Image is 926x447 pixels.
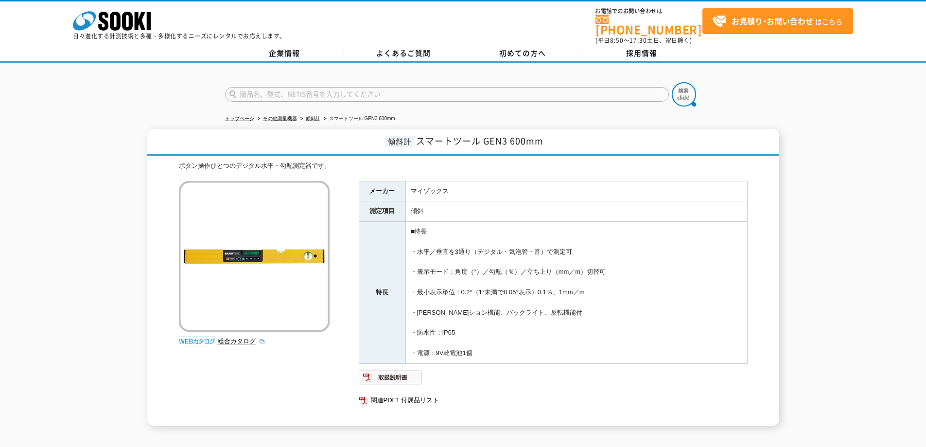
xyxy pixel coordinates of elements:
[672,82,696,107] img: btn_search.png
[359,201,405,222] th: 測定項目
[179,181,330,332] img: スマートツール GEN3 600mm
[218,338,265,345] a: 総合カタログ
[359,394,748,407] a: 関連PDF1 付属品リスト
[610,36,624,45] span: 8:50
[179,161,748,171] div: ボタン操作ひとつのデジタル水平・勾配測定器です。
[73,33,286,39] p: 日々進化する計測技術と多種・多様化するニーズにレンタルでお応えします。
[712,14,842,29] span: はこちら
[225,116,254,121] a: トップページ
[344,46,463,61] a: よくあるご質問
[499,48,546,58] span: 初めての方へ
[629,36,647,45] span: 17:30
[263,116,297,121] a: その他測量機器
[595,15,702,35] a: [PHONE_NUMBER]
[306,116,320,121] a: 傾斜計
[582,46,701,61] a: 採用情報
[359,181,405,201] th: メーカー
[322,114,395,124] li: スマートツール GEN3 600mm
[179,337,215,346] img: webカタログ
[416,134,543,147] span: スマートツール GEN3 600mm
[359,376,422,383] a: 取扱説明書
[225,46,344,61] a: 企業情報
[405,222,747,363] td: ■特長 ・水平／垂直を3通り（デジタル・気泡管・音）で測定可 ・表示モード：角度（°）／勾配（％）／立ち上り（mm／m）切替可 ・最小表示単位：0.2°（1°未満で0.05°表示）0.1％、1m...
[405,201,747,222] td: 傾斜
[225,87,669,102] input: 商品名、型式、NETIS番号を入力してください
[595,8,702,14] span: お電話でのお問い合わせは
[732,15,813,27] strong: お見積り･お問い合わせ
[359,370,422,385] img: 取扱説明書
[405,181,747,201] td: マイゾックス
[595,36,692,45] span: (平日 ～ 土日、祝日除く)
[359,222,405,363] th: 特長
[385,136,414,147] span: 傾斜計
[463,46,582,61] a: 初めての方へ
[702,8,853,34] a: お見積り･お問い合わせはこちら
